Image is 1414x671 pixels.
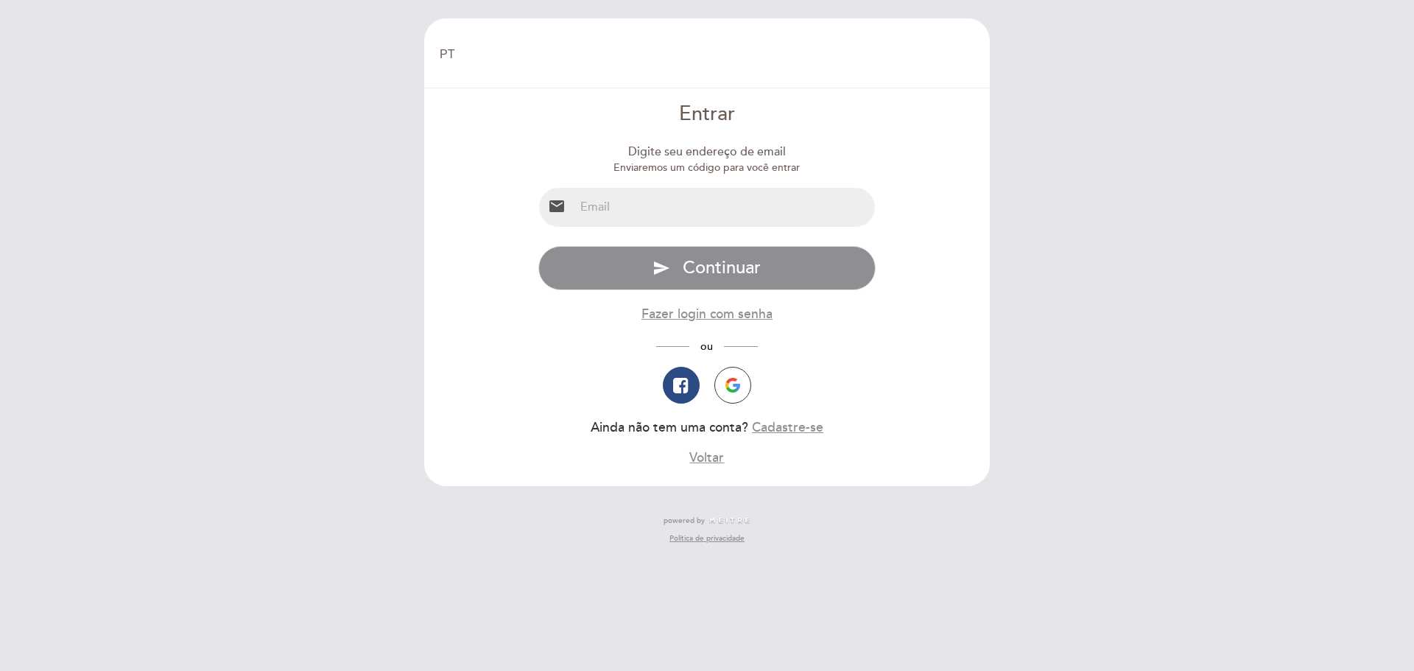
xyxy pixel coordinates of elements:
img: icon-google.png [725,378,740,393]
div: Digite seu endereço de email [538,144,876,161]
div: Enviaremos um código para você entrar [538,161,876,175]
i: send [653,259,670,277]
img: MEITRE [708,517,750,524]
i: email [548,197,566,215]
div: Entrar [538,100,876,129]
button: Voltar [689,449,724,467]
span: ou [689,340,724,353]
span: powered by [664,516,705,526]
button: Fazer login com senha [641,305,773,323]
a: Política de privacidade [669,533,745,544]
input: Email [574,188,876,227]
button: send Continuar [538,246,876,290]
a: powered by [664,516,750,526]
span: Ainda não tem uma conta? [591,420,748,435]
button: Cadastre-se [752,418,823,437]
span: Continuar [683,257,761,278]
